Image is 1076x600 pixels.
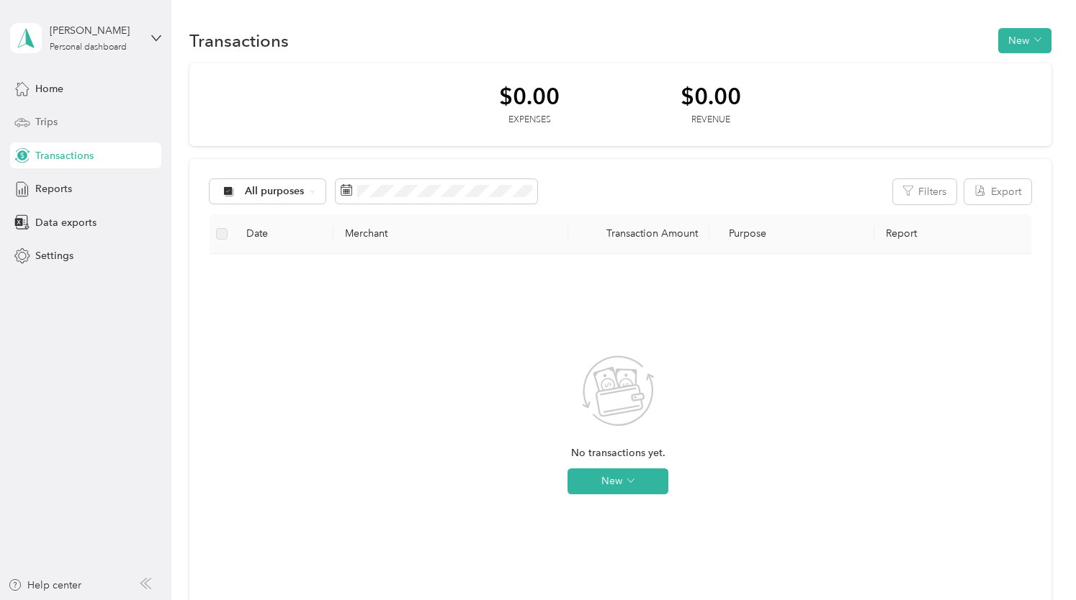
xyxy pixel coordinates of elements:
[35,248,73,263] span: Settings
[189,33,289,48] h1: Transactions
[893,179,956,204] button: Filters
[874,214,1031,254] th: Report
[235,214,333,254] th: Date
[8,578,81,593] button: Help center
[35,114,58,129] span: Trips
[571,445,665,461] span: No transactions yet.
[35,181,72,196] span: Reports
[35,215,97,230] span: Data exports
[568,214,709,254] th: Transaction Amount
[995,519,1076,600] iframe: Everlance-gr Chat Button Frame
[50,43,127,52] div: Personal dashboard
[35,148,94,163] span: Transactions
[499,114,560,127] div: Expenses
[35,81,63,96] span: Home
[245,186,305,196] span: All purposes
[998,28,1052,53] button: New
[568,468,668,494] button: New
[681,114,741,127] div: Revenue
[721,227,766,240] span: Purpose
[964,179,1031,204] button: Export
[681,83,741,109] div: $0.00
[50,23,140,38] div: [PERSON_NAME]
[333,214,569,254] th: Merchant
[499,83,560,109] div: $0.00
